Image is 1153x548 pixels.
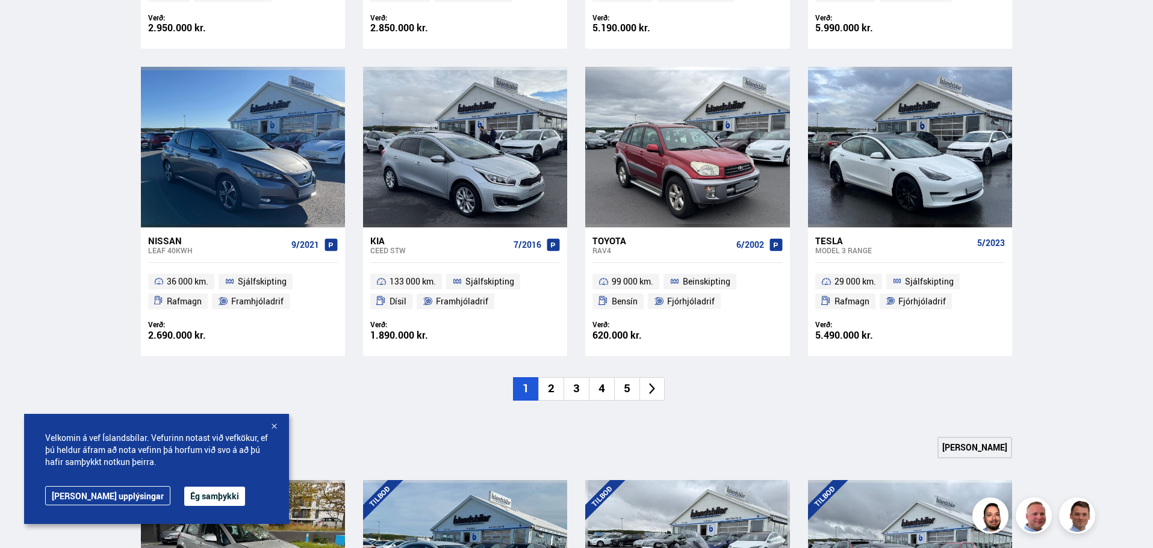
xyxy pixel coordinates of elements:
[370,246,509,254] div: Ceed STW
[612,274,653,289] span: 99 000 km.
[564,377,589,401] li: 3
[231,294,284,309] span: Framhjóladrif
[592,246,731,254] div: RAV4
[612,294,638,309] span: Bensín
[514,240,541,250] span: 7/2016
[45,486,170,505] a: [PERSON_NAME] upplýsingar
[148,330,243,340] div: 2.690.000 kr.
[141,227,345,356] a: Nissan Leaf 40KWH 9/2021 36 000 km. Sjálfskipting Rafmagn Framhjóladrif Verð: 2.690.000 kr.
[538,377,564,401] li: 2
[585,227,789,356] a: Toyota RAV4 6/2002 99 000 km. Beinskipting Bensín Fjórhjóladrif Verð: 620.000 kr.
[45,432,268,468] span: Velkomin á vef Íslandsbílar. Vefurinn notast við vefkökur, ef þú heldur áfram að nota vefinn þá h...
[898,294,946,309] span: Fjórhjóladrif
[592,330,688,340] div: 620.000 kr.
[614,377,639,401] li: 5
[465,274,514,289] span: Sjálfskipting
[974,499,1010,535] img: nhp88E3Fdnt1Opn2.png
[815,246,972,254] div: Model 3 RANGE
[148,235,287,246] div: Nissan
[834,274,876,289] span: 29 000 km.
[592,235,731,246] div: Toyota
[184,487,245,506] button: Ég samþykki
[238,274,287,289] span: Sjálfskipting
[592,23,688,33] div: 5.190.000 kr.
[370,13,465,22] div: Verð:
[370,23,465,33] div: 2.850.000 kr.
[683,274,730,289] span: Beinskipting
[592,320,688,329] div: Verð:
[148,23,243,33] div: 2.950.000 kr.
[736,240,764,250] span: 6/2002
[815,13,910,22] div: Verð:
[148,320,243,329] div: Verð:
[390,294,406,309] span: Dísil
[167,294,202,309] span: Rafmagn
[291,240,319,250] span: 9/2021
[148,13,243,22] div: Verð:
[815,23,910,33] div: 5.990.000 kr.
[370,320,465,329] div: Verð:
[589,377,614,401] li: 4
[390,274,436,289] span: 133 000 km.
[1018,499,1054,535] img: siFngHWaQ9KaOqBr.png
[370,235,509,246] div: Kia
[513,377,538,401] li: 1
[370,330,465,340] div: 1.890.000 kr.
[148,246,287,254] div: Leaf 40KWH
[977,238,1005,248] span: 5/2023
[436,294,488,309] span: Framhjóladrif
[937,437,1012,458] a: [PERSON_NAME]
[808,227,1012,356] a: Tesla Model 3 RANGE 5/2023 29 000 km. Sjálfskipting Rafmagn Fjórhjóladrif Verð: 5.490.000 kr.
[834,294,869,309] span: Rafmagn
[592,13,688,22] div: Verð:
[1061,499,1097,535] img: FbJEzSuNWCJXmdc-.webp
[167,274,208,289] span: 36 000 km.
[815,330,910,340] div: 5.490.000 kr.
[363,227,567,356] a: Kia Ceed STW 7/2016 133 000 km. Sjálfskipting Dísil Framhjóladrif Verð: 1.890.000 kr.
[815,320,910,329] div: Verð:
[667,294,715,309] span: Fjórhjóladrif
[815,235,972,246] div: Tesla
[905,274,954,289] span: Sjálfskipting
[10,5,46,41] button: Opna LiveChat spjallviðmót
